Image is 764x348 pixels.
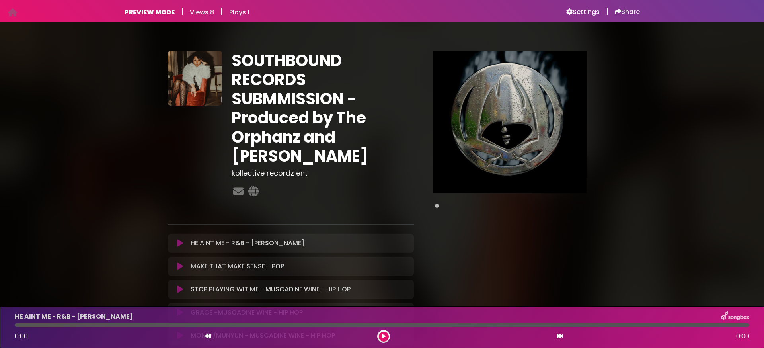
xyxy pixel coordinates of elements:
[736,332,749,341] span: 0:00
[220,6,223,16] h5: |
[433,51,587,193] img: Main Media
[566,8,600,16] a: Settings
[15,332,28,341] span: 0:00
[721,311,749,322] img: songbox-logo-white.png
[232,51,413,166] h1: SOUTHBOUND RECORDS SUBMMISSION - Produced by The Orphanz and [PERSON_NAME]
[190,8,214,16] h6: Views 8
[191,285,351,294] p: STOP PLAYING WIT ME - MUSCADINE WINE - HIP HOP
[15,312,133,321] p: HE AINT ME - R&B - [PERSON_NAME]
[168,51,222,105] img: wHsYy1qUQaaYtlmcbSXc
[606,6,608,16] h5: |
[191,262,284,271] p: MAKE THAT MAKE SENSE - POP
[229,8,249,16] h6: Plays 1
[124,8,175,16] h6: PREVIEW MODE
[232,169,413,178] h3: kollective recordz ent
[191,239,304,248] p: HE AINT ME - R&B - [PERSON_NAME]
[181,6,183,16] h5: |
[615,8,640,16] a: Share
